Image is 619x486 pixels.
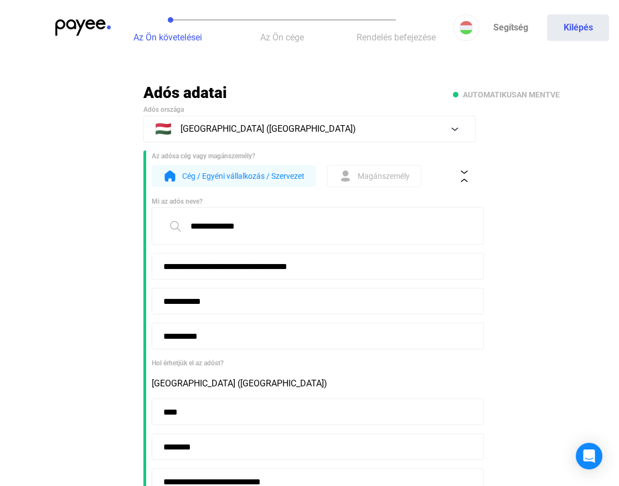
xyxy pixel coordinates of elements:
[479,14,541,41] a: Segítség
[152,377,476,390] div: [GEOGRAPHIC_DATA] ([GEOGRAPHIC_DATA])
[182,169,305,183] span: Cég / Egyéni vállalkozás / Szervezet
[152,165,316,187] button: form-orgCég / Egyéni vállalkozás / Szervezet
[152,196,476,207] div: Mi az adós neve?
[339,169,352,183] img: form-ind
[155,122,172,136] span: 🇭🇺
[547,14,609,41] button: Kilépés
[260,32,304,43] span: Az Ön cége
[357,32,436,43] span: Rendelés befejezése
[133,32,202,43] span: Az Ön követelései
[458,170,470,182] img: collapse
[576,443,602,469] div: Open Intercom Messenger
[143,106,184,113] span: Adós országa
[55,19,111,36] img: payee-logo
[163,169,177,183] img: form-org
[453,14,479,41] button: HU
[452,164,476,188] button: collapse
[358,169,410,183] span: Magánszemély
[152,358,476,369] div: Hol érhetjük el az adóst?
[180,122,356,136] span: [GEOGRAPHIC_DATA] ([GEOGRAPHIC_DATA])
[460,21,473,34] img: HU
[143,83,476,102] h2: Adós adatai
[143,116,476,142] button: 🇭🇺[GEOGRAPHIC_DATA] ([GEOGRAPHIC_DATA])
[327,165,421,187] button: form-indMagánszemély
[152,151,476,162] div: Az adósa cég vagy magánszemély?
